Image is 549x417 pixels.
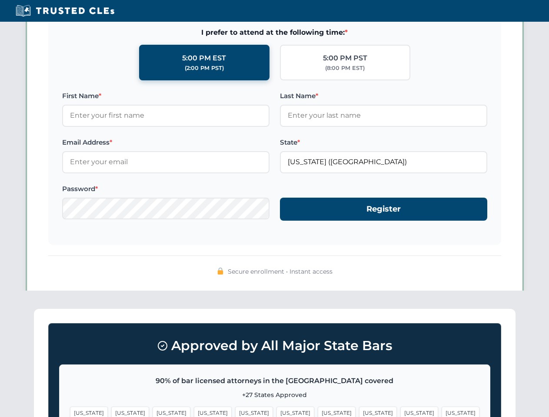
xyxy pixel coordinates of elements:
[217,268,224,275] img: 🔒
[70,390,479,400] p: +27 States Approved
[228,267,333,276] span: Secure enrollment • Instant access
[70,375,479,387] p: 90% of bar licensed attorneys in the [GEOGRAPHIC_DATA] covered
[280,198,487,221] button: Register
[323,53,367,64] div: 5:00 PM PST
[62,91,270,101] label: First Name
[62,184,270,194] label: Password
[185,64,224,73] div: (2:00 PM PST)
[13,4,117,17] img: Trusted CLEs
[182,53,226,64] div: 5:00 PM EST
[59,334,490,357] h3: Approved by All Major State Bars
[62,151,270,173] input: Enter your email
[62,137,270,148] label: Email Address
[280,91,487,101] label: Last Name
[62,105,270,126] input: Enter your first name
[280,137,487,148] label: State
[280,151,487,173] input: Florida (FL)
[280,105,487,126] input: Enter your last name
[62,27,487,38] span: I prefer to attend at the following time:
[325,64,365,73] div: (8:00 PM EST)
